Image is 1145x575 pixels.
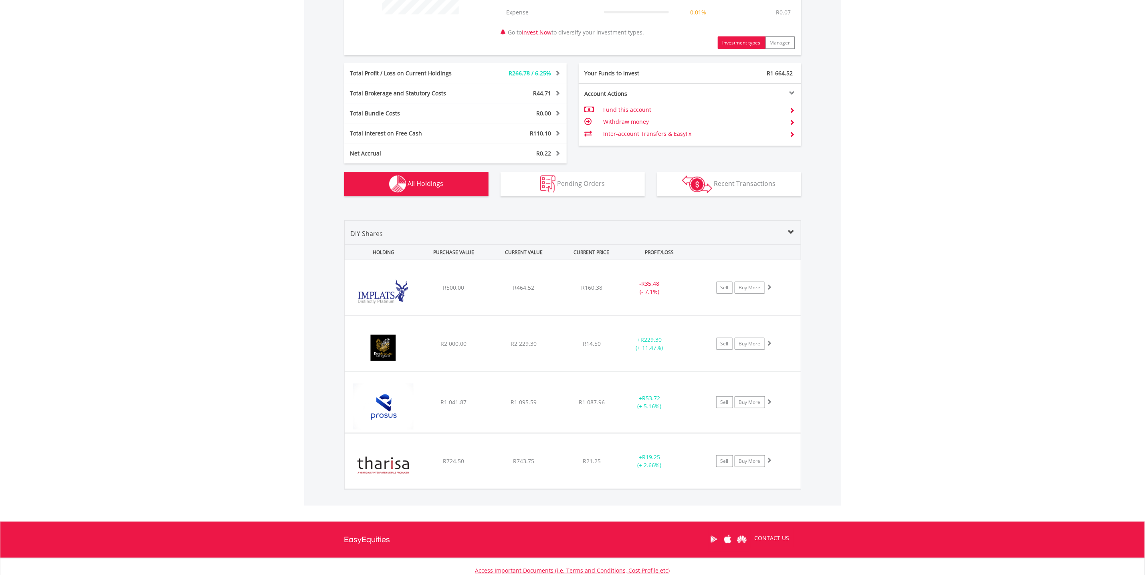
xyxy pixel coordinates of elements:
div: PROFIT/LOSS [625,245,694,260]
div: Net Accrual [344,149,474,157]
span: R1 664.52 [767,69,793,77]
span: All Holdings [408,179,444,188]
span: R266.78 / 6.25% [509,69,551,77]
span: R21.25 [583,457,601,465]
span: R464.52 [513,284,534,291]
button: Recent Transactions [657,172,801,196]
span: R500.00 [443,284,464,291]
div: - (- 7.1%) [620,280,680,296]
button: All Holdings [344,172,489,196]
span: R0.00 [537,109,551,117]
span: R2 229.30 [511,340,537,347]
a: Access Important Documents (i.e. Terms and Conditions, Cost Profile etc) [475,567,670,574]
div: + (+ 5.16%) [620,394,680,410]
a: Buy More [735,282,765,294]
img: EQU.ZA.PRX.png [349,382,418,430]
a: Buy More [735,455,765,467]
span: R110.10 [530,129,551,137]
a: Sell [716,396,733,408]
span: R160.38 [581,284,602,291]
div: Your Funds to Invest [579,69,690,77]
div: Total Bundle Costs [344,109,474,117]
div: Total Interest on Free Cash [344,129,474,137]
img: EQU.ZA.PAN.png [349,326,418,369]
span: R53.72 [642,394,660,402]
div: Total Brokerage and Statutory Costs [344,89,474,97]
td: Inter-account Transfers & EasyFx [603,128,783,140]
button: Pending Orders [501,172,645,196]
td: -R0.07 [770,4,795,20]
div: CURRENT PRICE [559,245,623,260]
div: CURRENT VALUE [490,245,558,260]
span: R2 000.00 [440,340,466,347]
img: holdings-wht.png [389,176,406,193]
img: EQU.ZA.IMP.png [349,270,418,313]
button: Manager [765,36,795,49]
a: Sell [716,338,733,350]
span: R14.50 [583,340,601,347]
span: R44.71 [533,89,551,97]
span: R19.25 [642,453,660,461]
div: Total Profit / Loss on Current Holdings [344,69,474,77]
a: EasyEquities [344,522,390,558]
span: R35.48 [642,280,660,287]
span: Pending Orders [557,179,605,188]
td: -0.01% [673,4,722,20]
img: EQU.ZA.THA.png [349,444,418,487]
a: Huawei [735,527,749,552]
img: transactions-zar-wht.png [682,176,712,193]
td: Expense [503,4,600,20]
a: Apple [721,527,735,552]
span: DIY Shares [351,229,383,238]
span: R1 041.87 [440,398,466,406]
a: Sell [716,282,733,294]
a: CONTACT US [749,527,795,549]
img: pending_instructions-wht.png [540,176,555,193]
span: R229.30 [640,336,662,343]
span: R0.22 [537,149,551,157]
td: Withdraw money [603,116,783,128]
div: PURCHASE VALUE [420,245,488,260]
div: + (+ 11.47%) [620,336,680,352]
div: HOLDING [345,245,418,260]
div: Account Actions [579,90,690,98]
div: + (+ 2.66%) [620,453,680,469]
a: Sell [716,455,733,467]
span: Recent Transactions [714,179,775,188]
span: R1 087.96 [579,398,605,406]
a: Invest Now [522,28,552,36]
span: R724.50 [443,457,464,465]
a: Buy More [735,338,765,350]
td: Fund this account [603,104,783,116]
a: Buy More [735,396,765,408]
span: R743.75 [513,457,534,465]
a: Google Play [707,527,721,552]
button: Investment types [718,36,765,49]
span: R1 095.59 [511,398,537,406]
